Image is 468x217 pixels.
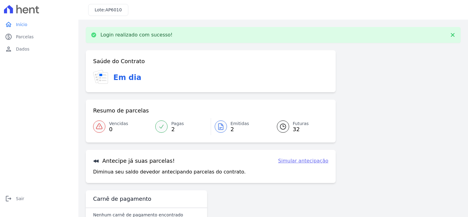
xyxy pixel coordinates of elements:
[171,127,184,132] span: 2
[231,120,249,127] span: Emitidas
[231,127,249,132] span: 2
[5,195,12,202] i: logout
[93,195,151,203] h3: Carnê de pagamento
[5,21,12,28] i: home
[2,192,76,205] a: logoutSair
[93,58,145,65] h3: Saúde do Contrato
[93,157,175,165] h3: Antecipe já suas parcelas!
[270,118,328,135] a: Futuras 32
[113,72,141,83] h3: Em dia
[2,43,76,55] a: personDados
[278,157,328,165] a: Simular antecipação
[2,18,76,31] a: homeInício
[2,31,76,43] a: paidParcelas
[171,120,184,127] span: Pagas
[152,118,210,135] a: Pagas 2
[16,46,29,52] span: Dados
[293,120,309,127] span: Futuras
[109,120,128,127] span: Vencidas
[93,107,149,114] h3: Resumo de parcelas
[93,118,152,135] a: Vencidas 0
[100,32,173,38] p: Login realizado com sucesso!
[211,118,270,135] a: Emitidas 2
[109,127,128,132] span: 0
[5,45,12,53] i: person
[293,127,309,132] span: 32
[16,196,24,202] span: Sair
[5,33,12,40] i: paid
[16,34,34,40] span: Parcelas
[105,7,122,12] span: AP6010
[93,168,246,176] p: Diminua seu saldo devedor antecipando parcelas do contrato.
[95,7,122,13] h3: Lote:
[16,21,27,28] span: Início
